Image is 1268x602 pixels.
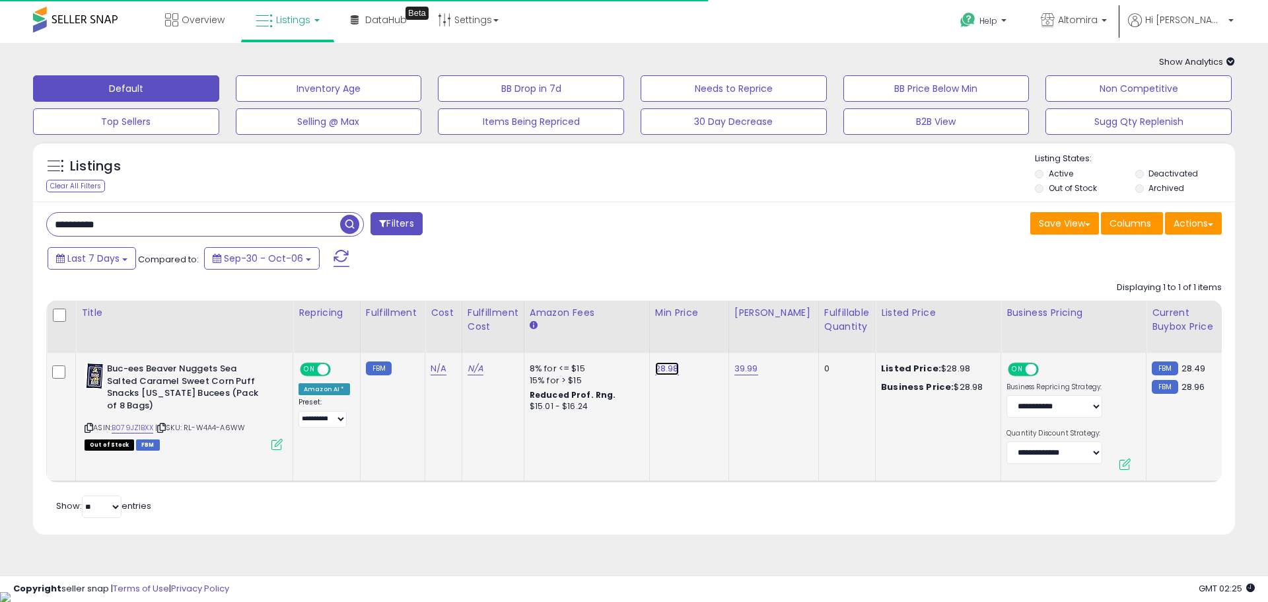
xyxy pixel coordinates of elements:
button: 30 Day Decrease [641,108,827,135]
div: $28.98 [881,363,991,375]
span: Altomira [1058,13,1098,26]
div: Amazon AI * [299,383,350,395]
p: Listing States: [1035,153,1234,165]
div: Clear All Filters [46,180,105,192]
button: Columns [1101,212,1163,235]
div: Business Pricing [1006,306,1141,320]
span: Compared to: [138,253,199,266]
small: FBM [1152,361,1178,375]
small: FBM [1152,380,1178,394]
div: Displaying 1 to 1 of 1 items [1117,282,1222,294]
label: Business Repricing Strategy: [1006,383,1102,392]
div: ASIN: [85,363,283,449]
button: Last 7 Days [48,247,136,270]
a: Terms of Use [113,582,169,595]
small: FBM [366,361,392,375]
span: OFF [1037,364,1058,375]
a: Hi [PERSON_NAME] [1128,13,1234,43]
div: Fulfillment Cost [468,306,518,334]
span: Last 7 Days [67,252,120,265]
span: Hi [PERSON_NAME] [1145,13,1224,26]
div: Amazon Fees [530,306,644,320]
span: OFF [329,364,350,375]
span: Listings [276,13,310,26]
label: Out of Stock [1049,182,1097,194]
div: Current Buybox Price [1152,306,1220,334]
div: $15.01 - $16.24 [530,401,639,412]
button: Default [33,75,219,102]
div: Preset: [299,398,350,428]
button: Non Competitive [1045,75,1232,102]
b: Reduced Prof. Rng. [530,389,616,400]
span: ON [301,364,318,375]
small: Amazon Fees. [530,320,538,332]
div: 8% for <= $15 [530,363,639,375]
button: Selling @ Max [236,108,422,135]
a: N/A [468,362,483,375]
div: Tooltip anchor [405,7,429,20]
a: 39.99 [734,362,758,375]
b: Buc-ees Beaver Nuggets Sea Salted Caramel Sweet Corn Puff Snacks [US_STATE] Bucees (Pack of 8 Bags) [107,363,267,415]
button: Filters [370,212,422,235]
span: Show: entries [56,500,151,512]
span: All listings that are currently out of stock and unavailable for purchase on Amazon [85,439,134,451]
span: DataHub [365,13,407,26]
b: Listed Price: [881,362,941,375]
div: $28.98 [881,381,991,393]
span: Columns [1109,217,1151,230]
a: N/A [431,362,446,375]
button: Top Sellers [33,108,219,135]
button: Needs to Reprice [641,75,827,102]
div: Fulfillment [366,306,419,320]
span: | SKU: RL-W4A4-A6WW [155,422,245,433]
div: seller snap | | [13,583,229,595]
span: ON [1009,364,1026,375]
label: Deactivated [1148,168,1198,179]
span: FBM [136,439,160,451]
label: Active [1049,168,1073,179]
div: 0 [824,363,865,375]
a: Help [950,2,1020,43]
a: 28.98 [655,362,679,375]
i: Get Help [960,12,976,28]
button: Inventory Age [236,75,422,102]
label: Archived [1148,182,1184,194]
h5: Listings [70,157,121,176]
strong: Copyright [13,582,61,595]
span: Show Analytics [1159,56,1235,68]
span: Overview [182,13,225,26]
div: Cost [431,306,456,320]
div: Title [81,306,287,320]
span: Sep-30 - Oct-06 [224,252,303,265]
div: Repricing [299,306,355,320]
button: Sep-30 - Oct-06 [204,247,320,270]
button: BB Drop in 7d [438,75,624,102]
div: Min Price [655,306,723,320]
b: Business Price: [881,381,954,393]
label: Quantity Discount Strategy: [1006,429,1102,438]
div: Listed Price [881,306,995,320]
span: Help [979,15,997,26]
button: Items Being Repriced [438,108,624,135]
span: 2025-10-14 02:25 GMT [1199,582,1255,595]
button: Actions [1165,212,1222,235]
a: B079JZ1BXX [112,422,153,433]
a: Privacy Policy [171,582,229,595]
button: Sugg Qty Replenish [1045,108,1232,135]
div: 15% for > $15 [530,375,639,387]
div: Fulfillable Quantity [824,306,870,334]
button: BB Price Below Min [843,75,1030,102]
button: B2B View [843,108,1030,135]
div: [PERSON_NAME] [734,306,813,320]
span: 28.96 [1181,381,1205,393]
button: Save View [1030,212,1099,235]
img: 51cK5yhOgpL._SL40_.jpg [85,363,104,389]
span: 28.49 [1181,362,1206,375]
